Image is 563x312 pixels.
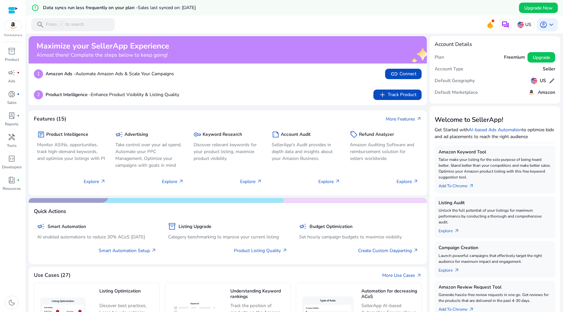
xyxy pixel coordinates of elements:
p: Monitor ASINs, opportunities, track high-demand keywords, and optimize your listings with PI [37,141,106,162]
span: link [390,70,398,78]
span: arrow_outward [469,307,474,312]
a: More Featuresarrow_outward [386,116,422,122]
a: AI-based Ads Automation [469,127,522,133]
p: AI enabled automations to reduce 30% ACoS [DATE] [37,234,156,240]
span: package [37,131,45,138]
img: us.svg [517,21,524,28]
h5: Data syncs run less frequently on your plan - [43,5,196,11]
span: inventory_2 [168,222,176,230]
span: arrow_outward [257,179,262,184]
p: Developers [2,164,22,170]
span: fiber_manual_record [17,93,20,95]
span: search [36,21,44,29]
p: Explore [397,178,418,185]
h5: Campaign Creation [439,245,551,251]
span: arrow_outward [413,179,418,184]
p: Discover relevant keywords for your product listing, maximize product visibility [194,141,262,162]
a: Create Custom Dayparting [358,247,418,254]
p: Ads [8,78,15,84]
p: Product [5,57,19,63]
img: us.svg [531,78,537,84]
h5: Listing Upgrade [179,224,211,230]
h4: Use Cases (27) [34,272,70,278]
a: Product Listing Quality [234,247,287,254]
p: US [525,19,531,30]
p: Explore [318,178,340,185]
h5: Automation for decreasing ACoS [361,289,418,300]
span: Track Product [379,91,416,99]
span: lab_profile [8,112,16,120]
span: arrow_outward [335,179,340,184]
span: keyboard_arrow_down [547,21,555,29]
span: arrow_outward [413,248,418,253]
p: Get Started with to optimize bids and ad placements to reach the right audience [435,126,555,140]
p: Amazon Auditing Software and reimbursement solution for sellers worldwide. [350,141,418,162]
h2: Maximize your SellerApp Experience [36,41,169,51]
p: Resources [3,186,21,191]
h5: Budget Optimization [310,224,353,230]
h4: Quick Actions [34,208,66,215]
h5: Seller [543,66,555,72]
span: arrow_outward [100,179,106,184]
mat-icon: error_outline [31,4,39,12]
h5: Freemium [504,55,525,60]
h3: Welcome to SellerApp! [435,116,555,124]
span: arrow_outward [416,116,422,121]
p: Explore [240,178,262,185]
a: Explorearrow_outward [439,225,465,234]
p: Enhance Product Visibility & Listing Quality [46,91,179,98]
span: account_circle [540,21,547,29]
span: Upgrade Now [524,5,553,11]
p: Explore [84,178,106,185]
button: Upgrade Now [519,3,558,13]
span: Connect [390,70,416,78]
span: arrow_outward [282,248,287,253]
p: Take control over your ad spend, Automate your PPC Management, Optimize your campaigns with goals... [115,141,184,169]
h5: Amazon Keyword Tool [439,149,551,155]
img: amazon.svg [527,89,535,96]
button: linkConnect [385,69,422,79]
h5: Listing Audit [439,200,551,206]
span: campaign [115,131,123,138]
h5: Plan [435,55,444,60]
h5: Amazon Review Request Tool [439,285,551,290]
p: 1 [34,69,43,78]
h4: Features (15) [34,116,66,122]
span: arrow_outward [469,183,474,189]
span: fiber_manual_record [17,114,20,117]
p: Explore [162,178,184,185]
a: Add To Chrome [439,180,479,189]
span: handyman [8,133,16,141]
p: Reports [5,121,19,127]
p: 2 [34,90,43,99]
p: Sales [7,100,17,106]
a: Explorearrow_outward [439,264,465,274]
span: inventory_2 [8,47,16,55]
span: summarize [272,131,280,138]
h5: Keyword Research [203,132,242,137]
span: Upgrade [533,54,550,61]
p: Generate hassle-free review requests in one go. Get reviews for the products that are delivered i... [439,292,551,304]
b: Amazon Ads - [46,71,76,77]
h4: Account Details [435,41,472,48]
span: arrow_outward [454,228,459,234]
h5: US [540,78,546,84]
h5: Refund Analyzer [359,132,394,137]
span: donut_small [8,90,16,98]
span: / [58,21,64,28]
span: Sales last synced on: [DATE] [138,5,196,11]
p: Category benchmarking to improve your current listing [168,234,287,240]
p: Unlock the full potential of your listings for maximum performance by conducting a thorough and c... [439,207,551,225]
span: edit [549,78,555,84]
p: Marketplace [4,33,22,38]
h5: Amazon [538,90,555,95]
h5: Understanding Keyword rankings [230,289,287,300]
button: Upgrade [527,52,555,63]
span: fiber_manual_record [17,71,20,74]
span: arrow_outward [179,179,184,184]
span: key [194,131,201,138]
h5: Smart Automation [48,224,86,230]
span: arrow_outward [416,273,422,278]
h5: Default Marketplace [435,90,478,95]
h4: Almost there! Complete the steps below to keep going! [36,52,169,58]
